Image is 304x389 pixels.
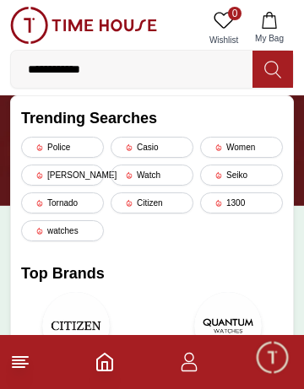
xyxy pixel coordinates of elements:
[111,165,193,186] div: Watch
[10,7,157,44] img: ...
[194,292,262,359] img: Quantum
[21,292,131,383] a: CITIZENCITIZEN
[111,192,193,213] div: Citizen
[21,165,104,186] div: [PERSON_NAME]
[21,220,104,241] div: watches
[21,262,283,285] h2: Top Brands
[21,106,283,130] h2: Trending Searches
[21,137,104,158] div: Police
[42,292,110,359] img: CITIZEN
[111,137,193,158] div: Casio
[254,339,291,376] div: Chat Widget
[203,34,245,46] span: Wishlist
[203,7,245,50] a: 0Wishlist
[200,165,283,186] div: Seiko
[200,137,283,158] div: Women
[248,32,290,45] span: My Bag
[200,192,283,213] div: 1300
[21,192,104,213] div: Tornado
[173,292,283,383] a: QuantumQuantum
[245,7,294,50] button: My Bag
[228,7,242,20] span: 0
[95,352,115,372] a: Home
